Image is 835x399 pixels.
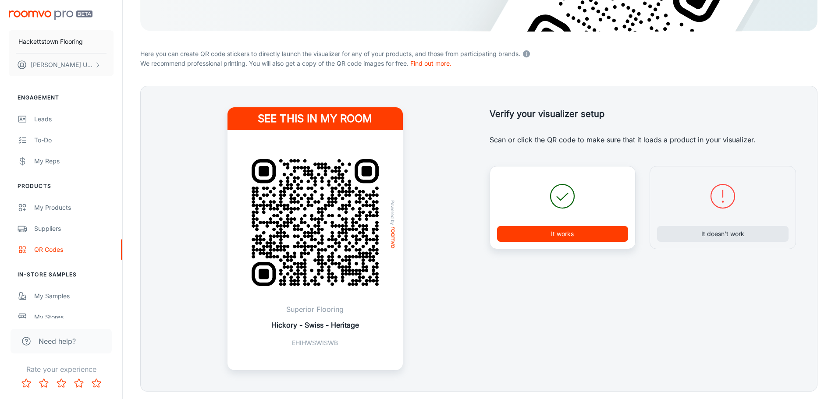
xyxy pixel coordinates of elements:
div: My Products [34,203,114,212]
div: Suppliers [34,224,114,233]
div: My Stores [34,312,114,322]
span: Powered by [388,200,397,225]
a: See this in my roomQR Code ExamplePowered byroomvoSuperior FlooringHickory - Swiss - HeritageEHIH... [227,107,403,370]
button: Rate 5 star [88,374,105,392]
p: [PERSON_NAME] Uerdaz [31,60,92,70]
p: Hackettstown Flooring [18,37,83,46]
p: Superior Flooring [271,304,359,314]
div: My Reps [34,156,114,166]
p: Hickory - Swiss - Heritage [271,320,359,330]
button: Rate 3 star [53,374,70,392]
button: Rate 1 star [18,374,35,392]
button: [PERSON_NAME] Uerdaz [9,53,114,76]
p: We recommend professional printing. You will also get a copy of the QR code images for free. [140,59,817,68]
div: QR Codes [34,245,114,254]
p: Here you can create QR code stickers to directly launch the visualizer for any of your products, ... [140,47,817,59]
div: Leads [34,114,114,124]
h4: See this in my room [227,107,403,130]
p: EHIHWSWISWB [271,338,359,348]
img: QR Code Example [238,145,392,300]
a: Find out more. [410,60,451,67]
p: Rate your experience [7,364,115,374]
button: Rate 4 star [70,374,88,392]
div: To-do [34,135,114,145]
button: Rate 2 star [35,374,53,392]
div: My Samples [34,291,114,301]
h5: Verify your visualizer setup [490,107,796,120]
span: Need help? [39,336,76,346]
p: Scan or click the QR code to make sure that it loads a product in your visualizer. [490,134,796,145]
img: roomvo [391,227,394,248]
img: Roomvo PRO Beta [9,11,92,20]
button: It doesn’t work [657,226,789,242]
button: Hackettstown Flooring [9,30,114,53]
button: It works [497,226,629,242]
